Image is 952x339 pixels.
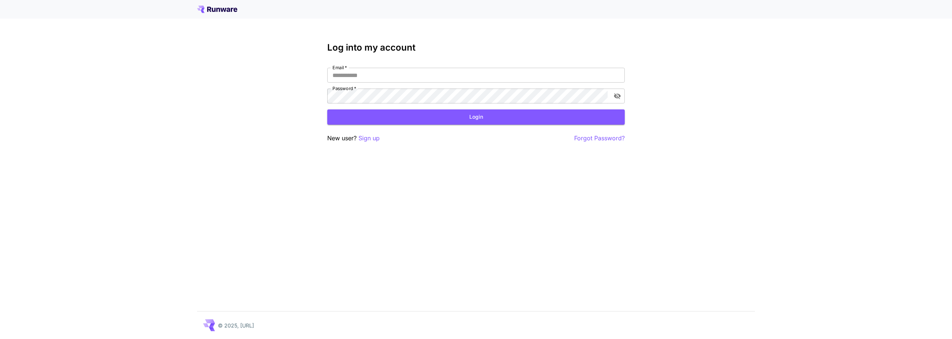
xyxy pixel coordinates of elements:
[358,134,380,143] button: Sign up
[611,89,624,103] button: toggle password visibility
[327,42,625,53] h3: Log into my account
[327,134,380,143] p: New user?
[332,64,347,71] label: Email
[218,322,254,329] p: © 2025, [URL]
[327,109,625,125] button: Login
[574,134,625,143] button: Forgot Password?
[332,85,356,92] label: Password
